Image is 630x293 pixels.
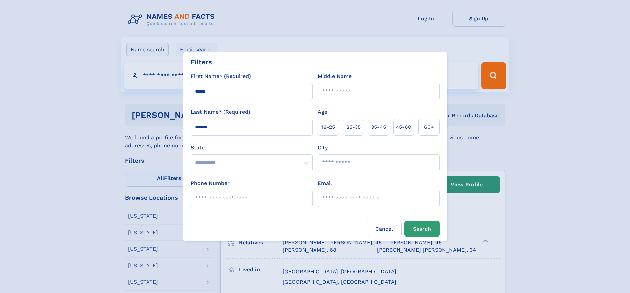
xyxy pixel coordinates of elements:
div: Filters [191,57,212,67]
label: First Name* (Required) [191,72,251,80]
label: Age [318,108,327,116]
span: 25‑35 [346,123,361,131]
button: Search [404,221,440,237]
span: 35‑45 [371,123,386,131]
span: 45‑60 [396,123,411,131]
span: 18‑25 [321,123,335,131]
label: Last Name* (Required) [191,108,250,116]
label: Phone Number [191,179,230,187]
label: State [191,144,313,152]
label: Cancel [367,221,402,237]
label: Email [318,179,332,187]
span: 60+ [424,123,434,131]
label: Middle Name [318,72,352,80]
label: City [318,144,328,152]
